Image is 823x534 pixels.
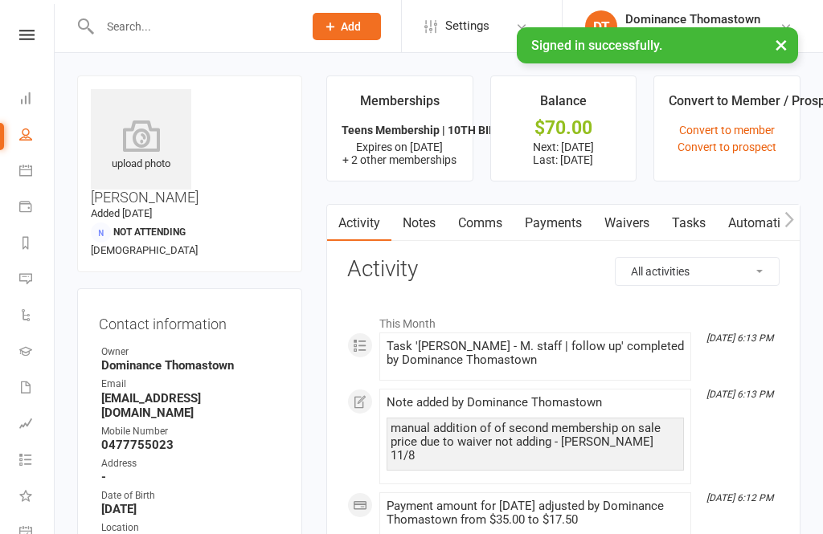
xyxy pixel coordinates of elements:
[506,141,622,166] p: Next: [DATE] Last: [DATE]
[347,257,780,282] h3: Activity
[19,118,55,154] a: People
[19,154,55,190] a: Calendar
[101,488,280,503] div: Date of Birth
[391,422,680,463] div: manual addition of of second membership on sale price due to waiver not adding - [PERSON_NAME] 11/8
[540,91,587,120] div: Balance
[101,391,280,420] strong: [EMAIL_ADDRESS][DOMAIN_NAME]
[342,153,457,166] span: + 2 other memberships
[717,205,813,242] a: Automations
[585,10,617,43] div: DT
[706,332,773,344] i: [DATE] 6:13 PM
[625,12,780,26] div: Dominance Thomastown
[99,310,280,332] h3: Contact information
[387,499,684,527] div: Payment amount for [DATE] adjusted by Dominance Thomastown from $35.00 to $17.50
[767,27,796,62] button: ×
[678,141,776,153] a: Convert to prospect
[101,344,280,360] div: Owner
[356,141,443,153] span: Expires on [DATE]
[341,20,361,33] span: Add
[313,13,381,40] button: Add
[447,205,514,242] a: Comms
[706,492,773,503] i: [DATE] 6:12 PM
[593,205,661,242] a: Waivers
[113,226,186,238] span: Not Attending
[531,38,662,53] span: Signed in successfully.
[625,26,780,41] div: Dominance MMA Thomastown
[95,15,292,38] input: Search...
[101,438,280,452] strong: 0477755023
[347,307,780,332] li: This Month
[661,205,717,242] a: Tasks
[706,389,773,400] i: [DATE] 6:13 PM
[387,396,684,410] div: Note added by Dominance Thomastown
[91,120,191,173] div: upload photo
[91,207,152,219] time: Added [DATE]
[327,205,391,242] a: Activity
[101,377,280,392] div: Email
[91,244,198,256] span: [DEMOGRAPHIC_DATA]
[19,82,55,118] a: Dashboard
[391,205,447,242] a: Notes
[101,470,280,484] strong: -
[445,8,489,44] span: Settings
[387,340,684,367] div: Task '[PERSON_NAME] - M. staff | follow up' completed by Dominance Thomastown
[101,424,280,439] div: Mobile Number
[19,226,55,263] a: Reports
[679,124,775,137] a: Convert to member
[19,190,55,226] a: Payments
[342,124,579,137] strong: Teens Membership | 10TH BIRTHDAY SPECIAL
[514,205,593,242] a: Payments
[91,89,289,206] h3: [PERSON_NAME]
[19,479,55,516] a: What's New
[506,120,622,137] div: $70.00
[101,456,280,471] div: Address
[19,407,55,443] a: Assessments
[101,358,280,373] strong: Dominance Thomastown
[101,502,280,516] strong: [DATE]
[360,91,440,120] div: Memberships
